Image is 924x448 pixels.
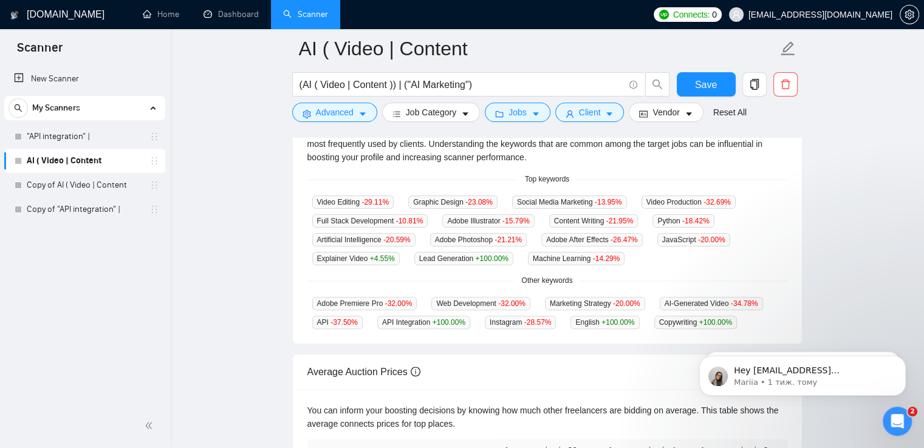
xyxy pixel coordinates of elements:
span: Content Writing [549,214,638,228]
span: caret-down [461,109,470,118]
iframe: Intercom live chat [883,407,912,436]
span: 2 [908,407,917,416]
span: +100.00 % [475,254,508,263]
a: Copy of "API integration" | [27,197,142,222]
span: +100.00 % [699,318,732,327]
span: caret-down [605,109,614,118]
span: Client [579,106,601,119]
span: Jobs [508,106,527,119]
span: +100.00 % [433,318,465,327]
span: -32.00 % [498,299,525,308]
span: user [732,10,741,19]
span: Marketing Strategy [545,297,645,310]
span: Adobe Illustrator [442,214,534,228]
button: copy [742,72,767,97]
span: Other keywords [514,275,580,287]
span: search [9,104,27,112]
span: -32.00 % [385,299,412,308]
span: -21.95 % [606,217,634,225]
button: Save [677,72,736,97]
div: GigRadar analyses the keywords used in the jobs found by this scanner to help you understand what... [307,124,787,164]
span: Advanced [316,106,354,119]
span: search [646,79,669,90]
span: Full Stack Development [312,214,428,228]
span: Scanner [7,39,72,64]
span: Graphic Design [408,195,498,209]
span: setting [303,109,311,118]
span: 0 [712,8,717,21]
span: bars [392,109,401,118]
span: holder [149,156,159,166]
span: Explainer Video [312,252,400,265]
li: My Scanners [4,96,165,222]
span: user [566,109,574,118]
span: info-circle [411,367,420,376]
span: -15.79 % [502,217,530,225]
a: New Scanner [14,67,156,91]
span: caret-down [532,109,540,118]
span: setting [900,10,919,19]
span: +100.00 % [601,318,634,327]
span: Artificial Intelligence [312,233,416,246]
img: logo [10,5,19,25]
a: setting [900,10,919,19]
input: Scanner name... [299,33,778,64]
span: copy [743,79,766,90]
span: -13.95 % [595,198,622,206]
span: API Integration [377,316,470,329]
span: Save [695,77,717,92]
span: -14.29 % [593,254,620,263]
span: caret-down [685,109,693,118]
span: holder [149,205,159,214]
span: Video Production [642,195,736,209]
span: Python [652,214,714,228]
span: -32.69 % [703,198,731,206]
span: -20.00 % [698,236,725,244]
a: Reset All [713,106,747,119]
span: -23.08 % [465,198,493,206]
button: search [645,72,669,97]
span: Top keywords [518,174,577,185]
span: API [312,316,363,329]
span: +4.55 % [370,254,395,263]
span: caret-down [358,109,367,118]
span: idcard [639,109,648,118]
span: Video Editing [312,195,394,209]
span: Adobe After Effects [541,233,643,246]
button: search [9,98,28,118]
a: Copy of AI ( Video | Content [27,173,142,197]
button: setting [900,5,919,24]
span: -28.57 % [524,318,552,327]
span: -10.81 % [396,217,423,225]
button: delete [773,72,798,97]
a: dashboardDashboard [204,9,259,19]
span: Web Development [431,297,530,310]
a: searchScanner [283,9,328,19]
iframe: Intercom notifications повідомлення [681,330,924,415]
button: userClientcaret-down [555,103,625,122]
a: homeHome [143,9,179,19]
a: AI ( Video | Content [27,149,142,173]
div: You can inform your boosting decisions by knowing how much other freelancers are bidding on avera... [307,404,787,430]
span: Vendor [652,106,679,119]
span: delete [774,79,797,90]
span: Instagram [485,316,556,329]
li: New Scanner [4,67,165,91]
span: info-circle [629,81,637,89]
span: double-left [145,419,157,432]
span: Lead Generation [414,252,513,265]
span: holder [149,180,159,190]
span: Adobe Photoshop [430,233,527,246]
span: JavaScript [657,233,730,246]
span: holder [149,132,159,141]
span: edit [780,41,796,56]
span: Connects: [673,8,710,21]
span: -21.21 % [495,236,522,244]
button: barsJob Categorycaret-down [382,103,480,122]
span: My Scanners [32,96,80,120]
span: folder [495,109,504,118]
